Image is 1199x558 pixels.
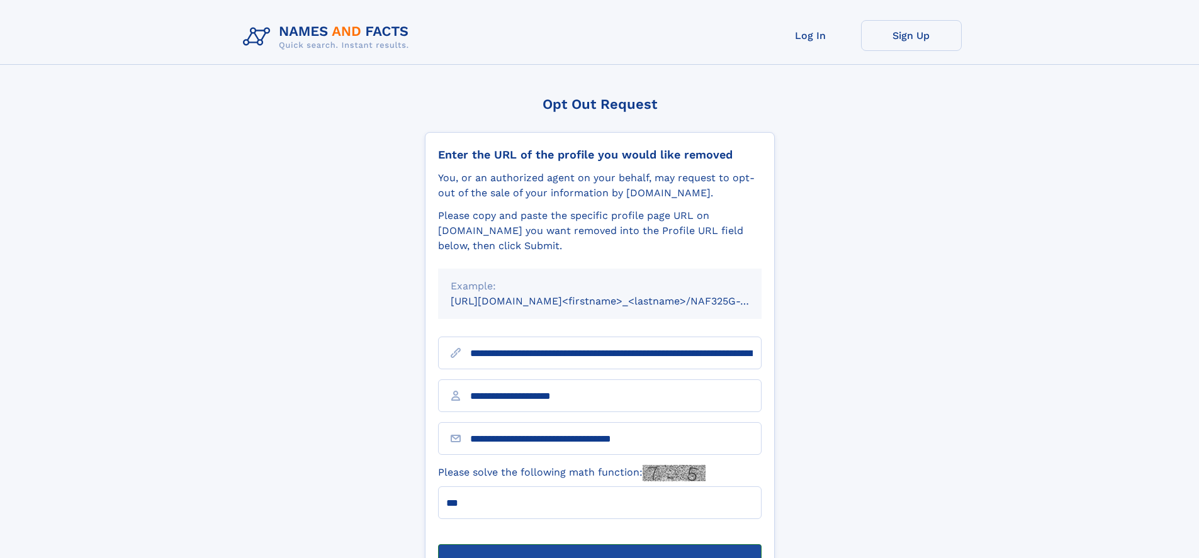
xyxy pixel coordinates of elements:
[438,208,762,254] div: Please copy and paste the specific profile page URL on [DOMAIN_NAME] you want removed into the Pr...
[238,20,419,54] img: Logo Names and Facts
[438,148,762,162] div: Enter the URL of the profile you would like removed
[760,20,861,51] a: Log In
[451,295,785,307] small: [URL][DOMAIN_NAME]<firstname>_<lastname>/NAF325G-xxxxxxxx
[451,279,749,294] div: Example:
[861,20,962,51] a: Sign Up
[425,96,775,112] div: Opt Out Request
[438,465,706,481] label: Please solve the following math function:
[438,170,762,201] div: You, or an authorized agent on your behalf, may request to opt-out of the sale of your informatio...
